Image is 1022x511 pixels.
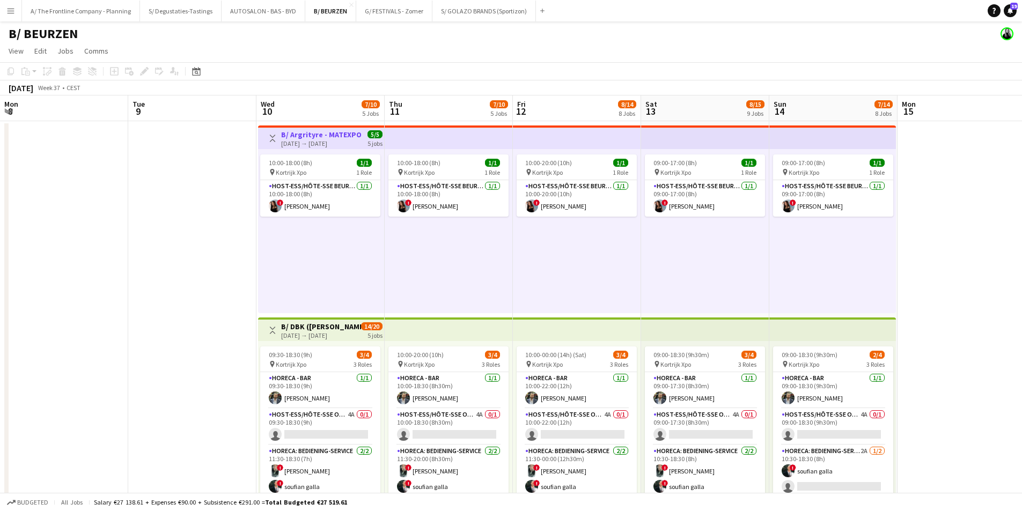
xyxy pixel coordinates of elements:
[789,360,819,368] span: Kortrijk Xpo
[533,480,540,486] span: !
[22,1,140,21] button: A/ The Frontline Company - Planning
[388,445,509,497] app-card-role: Horeca: Bediening-Service2/211:30-20:00 (8h30m)![PERSON_NAME]!soufian galla
[432,1,536,21] button: S/ GOLAZO BRANDS (Sportizon)
[517,346,637,497] app-job-card: 10:00-00:00 (14h) (Sat)3/4 Kortrijk Xpo3 RolesHoreca - Bar1/110:00-22:00 (12h)[PERSON_NAME]Host-e...
[361,322,383,330] span: 14/20
[773,154,893,217] div: 09:00-17:00 (8h)1/1 Kortrijk Xpo1 RoleHost-ess/Hôte-sse Beurs - Foire1/109:00-17:00 (8h)![PERSON_...
[773,372,893,409] app-card-role: Horeca - Bar1/109:00-18:30 (9h30m)[PERSON_NAME]
[277,199,283,206] span: !
[53,44,78,58] a: Jobs
[746,100,764,108] span: 8/15
[387,105,402,117] span: 11
[532,168,563,176] span: Kortrijk Xpo
[281,322,361,331] h3: B/ DBK ([PERSON_NAME]) - MATEXPO 2025 - 10-14/09
[484,168,500,176] span: 1 Role
[357,159,372,167] span: 1/1
[772,105,786,117] span: 14
[660,168,691,176] span: Kortrijk Xpo
[277,464,283,471] span: !
[782,159,825,167] span: 09:00-17:00 (8h)
[35,84,62,92] span: Week 37
[260,180,380,217] app-card-role: Host-ess/Hôte-sse Beurs - Foire1/110:00-18:00 (8h)![PERSON_NAME]
[525,159,572,167] span: 10:00-20:00 (10h)
[265,498,347,506] span: Total Budgeted €27 519.61
[140,1,222,21] button: S/ Degustaties-Tastings
[790,464,796,471] span: !
[645,99,657,109] span: Sat
[738,360,756,368] span: 3 Roles
[741,159,756,167] span: 1/1
[645,346,765,497] app-job-card: 09:00-18:30 (9h30m)3/4 Kortrijk Xpo3 RolesHoreca - Bar1/109:00-17:30 (8h30m)[PERSON_NAME]Host-ess...
[660,360,691,368] span: Kortrijk Xpo
[405,480,411,486] span: !
[619,109,636,117] div: 8 Jobs
[661,199,668,206] span: !
[367,138,383,147] div: 5 jobs
[30,44,51,58] a: Edit
[747,109,764,117] div: 9 Jobs
[80,44,113,58] a: Comms
[222,1,305,21] button: AUTOSALON - BAS - BYD
[613,351,628,359] span: 3/4
[84,46,108,56] span: Comms
[259,105,275,117] span: 10
[261,99,275,109] span: Wed
[525,351,586,359] span: 10:00-00:00 (14h) (Sat)
[367,130,383,138] span: 5/5
[4,44,28,58] a: View
[773,346,893,497] app-job-card: 09:00-18:30 (9h30m)2/4 Kortrijk Xpo3 RolesHoreca - Bar1/109:00-18:30 (9h30m)[PERSON_NAME]Host-ess...
[490,109,508,117] div: 5 Jobs
[281,139,361,147] div: [DATE] → [DATE]
[517,154,637,217] div: 10:00-20:00 (10h)1/1 Kortrijk Xpo1 RoleHost-ess/Hôte-sse Beurs - Foire1/110:00-20:00 (10h)![PERSO...
[388,154,509,217] app-job-card: 10:00-18:00 (8h)1/1 Kortrijk Xpo1 RoleHost-ess/Hôte-sse Beurs - Foire1/110:00-18:00 (8h)![PERSON_...
[305,1,356,21] button: B/ BEURZEN
[5,497,50,508] button: Budgeted
[645,154,765,217] div: 09:00-17:00 (8h)1/1 Kortrijk Xpo1 RoleHost-ess/Hôte-sse Beurs - Foire1/109:00-17:00 (8h)![PERSON_...
[281,331,361,339] div: [DATE] → [DATE]
[900,105,916,117] span: 15
[404,168,435,176] span: Kortrijk Xpo
[389,99,402,109] span: Thu
[404,360,435,368] span: Kortrijk Xpo
[17,499,48,506] span: Budgeted
[613,168,628,176] span: 1 Role
[773,409,893,445] app-card-role: Host-ess/Hôte-sse Onthaal-Accueill4A0/109:00-18:30 (9h30m)
[610,360,628,368] span: 3 Roles
[869,168,885,176] span: 1 Role
[362,100,380,108] span: 7/10
[870,159,885,167] span: 1/1
[260,154,380,217] app-job-card: 10:00-18:00 (8h)1/1 Kortrijk Xpo1 RoleHost-ess/Hôte-sse Beurs - Foire1/110:00-18:00 (8h)![PERSON_...
[260,346,380,497] div: 09:30-18:30 (9h)3/4 Kortrijk Xpo3 RolesHoreca - Bar1/109:30-18:30 (9h)[PERSON_NAME]Host-ess/Hôte-...
[388,372,509,409] app-card-role: Horeca - Bar1/110:00-18:30 (8h30m)[PERSON_NAME]
[131,105,145,117] span: 9
[741,351,756,359] span: 3/4
[354,360,372,368] span: 3 Roles
[133,99,145,109] span: Tue
[482,360,500,368] span: 3 Roles
[532,360,563,368] span: Kortrijk Xpo
[9,46,24,56] span: View
[613,159,628,167] span: 1/1
[902,99,916,109] span: Mon
[516,105,526,117] span: 12
[790,199,796,206] span: !
[388,180,509,217] app-card-role: Host-ess/Hôte-sse Beurs - Foire1/110:00-18:00 (8h)![PERSON_NAME]
[67,84,80,92] div: CEST
[9,83,33,93] div: [DATE]
[57,46,73,56] span: Jobs
[485,351,500,359] span: 3/4
[276,168,306,176] span: Kortrijk Xpo
[269,159,312,167] span: 10:00-18:00 (8h)
[645,409,765,445] app-card-role: Host-ess/Hôte-sse Onthaal-Accueill4A0/109:00-17:30 (8h30m)
[1004,4,1017,17] a: 19
[3,105,18,117] span: 8
[645,180,765,217] app-card-role: Host-ess/Hôte-sse Beurs - Foire1/109:00-17:00 (8h)![PERSON_NAME]
[388,346,509,497] app-job-card: 10:00-20:00 (10h)3/4 Kortrijk Xpo3 RolesHoreca - Bar1/110:00-18:30 (8h30m)[PERSON_NAME]Host-ess/H...
[653,159,697,167] span: 09:00-17:00 (8h)
[773,445,893,497] app-card-role: Horeca: Bediening-Service2A1/210:30-18:30 (8h)!soufian galla
[276,360,306,368] span: Kortrijk Xpo
[260,409,380,445] app-card-role: Host-ess/Hôte-sse Onthaal-Accueill4A0/109:30-18:30 (9h)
